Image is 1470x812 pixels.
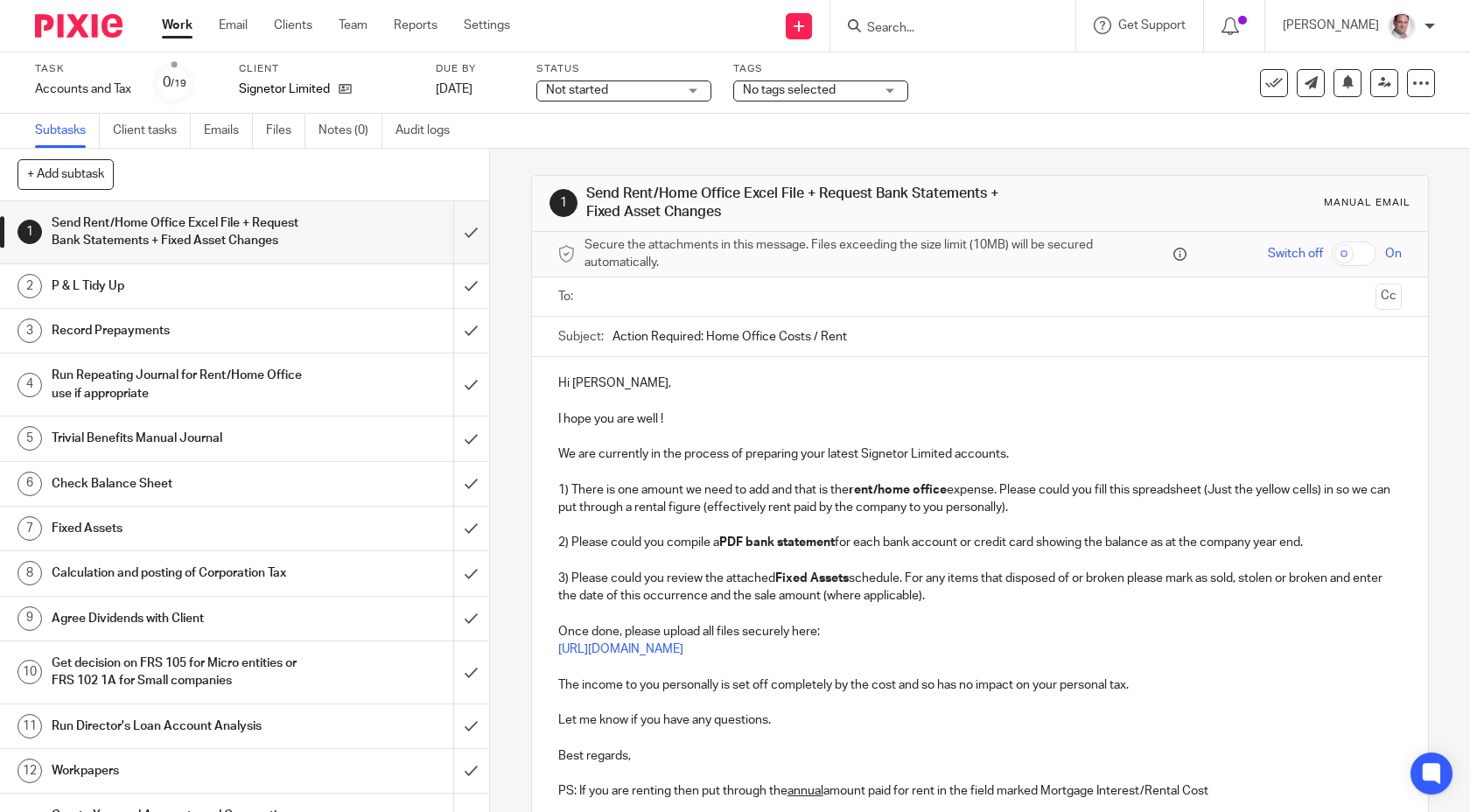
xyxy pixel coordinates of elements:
[584,236,1170,272] span: Secure the attachments in this message. Files exceeding the size limit (10MB) will be secured aut...
[1118,19,1186,31] span: Get Support
[558,534,1403,551] p: 2) Please could you compile a for each bank account or credit card showing the balance as at the ...
[52,362,308,407] h1: Run Repeating Journal for Rent/Home Office use if appropriate
[17,759,42,783] div: 12
[318,114,382,148] a: Notes (0)
[865,21,1023,37] input: Search
[558,676,1403,694] p: The income to you personally is set off completely by the cost and so has no impact on your perso...
[52,471,308,497] h1: Check Balance Sheet
[558,410,1403,428] p: I hope you are well !
[558,445,1403,463] p: We are currently in the process of preparing your latest Signetor Limited accounts.
[17,159,114,189] button: + Add subtask
[266,114,305,148] a: Files
[35,114,100,148] a: Subtasks
[1283,17,1379,34] p: [PERSON_NAME]
[787,785,823,797] u: annual
[436,83,472,95] span: [DATE]
[558,711,1403,729] p: Let me know if you have any questions.
[113,114,191,148] a: Client tasks
[1324,196,1410,210] div: Manual email
[52,713,308,739] h1: Run Director's Loan Account Analysis
[1385,245,1402,262] span: On
[464,17,510,34] a: Settings
[52,318,308,344] h1: Record Prepayments
[849,484,947,496] strong: rent/home office
[395,114,463,148] a: Audit logs
[1268,245,1323,262] span: Switch off
[558,643,683,655] a: [URL][DOMAIN_NAME]
[546,84,608,96] span: Not started
[17,472,42,496] div: 6
[536,62,711,76] label: Status
[17,220,42,244] div: 1
[52,210,308,255] h1: Send Rent/Home Office Excel File + Request Bank Statements + Fixed Asset Changes
[558,782,1403,800] p: PS: If you are renting then put through the amount paid for rent in the field marked Mortgage Int...
[558,570,1403,605] p: 3) Please could you review the attached schedule. For any items that disposed of or broken please...
[171,79,186,88] small: /19
[17,516,42,541] div: 7
[52,605,308,632] h1: Agree Dividends with Client
[52,515,308,542] h1: Fixed Assets
[719,536,835,549] strong: PDF bank statement
[35,80,131,98] div: Accounts and Tax
[733,62,908,76] label: Tags
[204,114,253,148] a: Emails
[549,189,577,217] div: 1
[239,62,414,76] label: Client
[52,758,308,784] h1: Workpapers
[17,660,42,684] div: 10
[17,714,42,738] div: 11
[17,606,42,631] div: 9
[52,425,308,451] h1: Trivial Benefits Manual Journal
[558,623,1403,640] p: Once done, please upload all files securely here:
[394,17,437,34] a: Reports
[586,185,1017,222] h1: Send Rent/Home Office Excel File + Request Bank Statements + Fixed Asset Changes
[17,373,42,397] div: 4
[436,62,514,76] label: Due by
[239,80,330,98] p: Signetor Limited
[558,747,1403,765] p: Best regards,
[339,17,367,34] a: Team
[558,288,577,305] label: To:
[558,374,1403,392] p: Hi [PERSON_NAME],
[163,73,186,93] div: 0
[274,17,312,34] a: Clients
[17,426,42,451] div: 5
[219,17,248,34] a: Email
[17,274,42,298] div: 2
[17,318,42,343] div: 3
[743,84,836,96] span: No tags selected
[17,561,42,585] div: 8
[35,62,131,76] label: Task
[52,650,308,695] h1: Get decision on FRS 105 for Micro entities or FRS 102 1A for Small companies
[52,273,308,299] h1: P & L Tidy Up
[1375,283,1402,310] button: Cc
[162,17,192,34] a: Work
[52,560,308,586] h1: Calculation and posting of Corporation Tax
[558,481,1403,517] p: 1) There is one amount we need to add and that is the expense. Please could you fill this spreads...
[558,328,604,346] label: Subject:
[1388,12,1416,40] img: Munro%20Partners-3202.jpg
[35,14,122,38] img: Pixie
[775,572,849,584] strong: Fixed Assets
